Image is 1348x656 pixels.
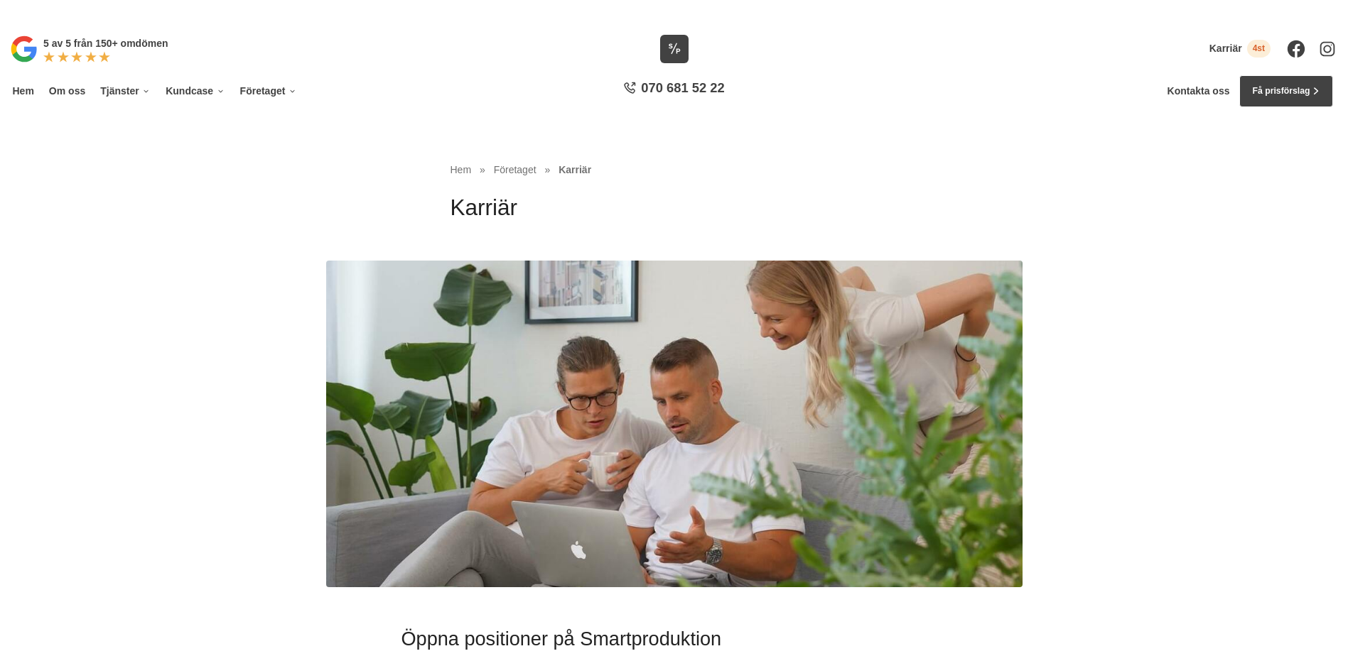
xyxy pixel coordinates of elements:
span: » [544,162,550,177]
nav: Breadcrumb [451,162,898,177]
p: Vi vann Årets Unga Företagare i Dalarna 2024 – [5,5,1343,18]
span: Karriär [1209,43,1242,55]
a: Kontakta oss [1168,85,1230,97]
a: 070 681 52 22 [618,79,729,104]
p: 5 av 5 från 150+ omdömen [43,35,168,51]
a: Företaget [237,75,299,107]
a: Kundcase [163,75,227,107]
span: 4st [1247,40,1271,58]
span: Företaget [494,164,536,175]
span: » [480,162,485,177]
span: 070 681 52 22 [641,79,724,97]
a: Företaget [494,164,539,175]
a: Om oss [46,75,87,107]
a: Hem [451,164,472,175]
a: Hem [10,75,36,107]
a: Karriär 4st [1209,40,1271,58]
h1: Karriär [451,192,898,233]
a: Karriär [559,164,591,175]
a: Få prisförslag [1239,75,1333,107]
span: Få prisförslag [1252,84,1310,98]
img: Karriär [326,261,1023,587]
a: Tjänster [98,75,153,107]
a: Läs pressmeddelandet här! [716,6,833,16]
